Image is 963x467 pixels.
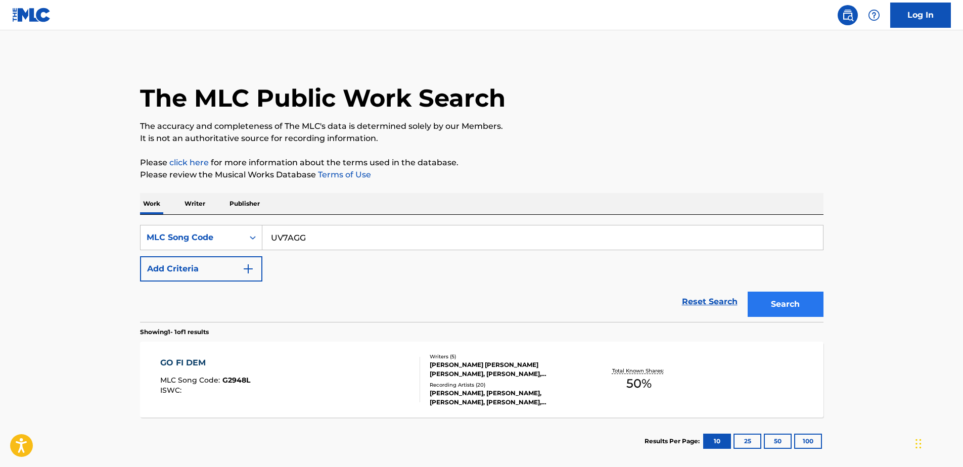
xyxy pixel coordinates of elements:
[794,434,822,449] button: 100
[868,9,880,21] img: help
[764,434,792,449] button: 50
[316,170,371,179] a: Terms of Use
[222,376,250,385] span: G2948L
[838,5,858,25] a: Public Search
[677,291,743,313] a: Reset Search
[915,429,922,459] div: Drag
[140,120,823,132] p: The accuracy and completeness of The MLC's data is determined solely by our Members.
[703,434,731,449] button: 10
[140,83,506,113] h1: The MLC Public Work Search
[140,132,823,145] p: It is not an authoritative source for recording information.
[733,434,761,449] button: 25
[140,328,209,337] p: Showing 1 - 1 of 1 results
[430,389,582,407] div: [PERSON_NAME], [PERSON_NAME], [PERSON_NAME], [PERSON_NAME], [PERSON_NAME]
[864,5,884,25] div: Help
[12,8,51,22] img: MLC Logo
[140,157,823,169] p: Please for more information about the terms used in the database.
[181,193,208,214] p: Writer
[430,381,582,389] div: Recording Artists ( 20 )
[842,9,854,21] img: search
[169,158,209,167] a: click here
[140,169,823,181] p: Please review the Musical Works Database
[140,193,163,214] p: Work
[890,3,951,28] a: Log In
[140,342,823,417] a: GO FI DEMMLC Song Code:G2948LISWC:Writers (5)[PERSON_NAME] [PERSON_NAME] [PERSON_NAME], [PERSON_N...
[140,225,823,322] form: Search Form
[160,357,250,369] div: GO FI DEM
[912,418,963,467] iframe: Chat Widget
[645,437,702,446] p: Results Per Page:
[140,256,262,282] button: Add Criteria
[626,375,652,393] span: 50 %
[612,367,666,375] p: Total Known Shares:
[430,353,582,360] div: Writers ( 5 )
[147,231,238,244] div: MLC Song Code
[160,386,184,395] span: ISWC :
[242,263,254,275] img: 9d2ae6d4665cec9f34b9.svg
[226,193,263,214] p: Publisher
[160,376,222,385] span: MLC Song Code :
[748,292,823,317] button: Search
[430,360,582,379] div: [PERSON_NAME] [PERSON_NAME] [PERSON_NAME], [PERSON_NAME], [PERSON_NAME], [PERSON_NAME]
